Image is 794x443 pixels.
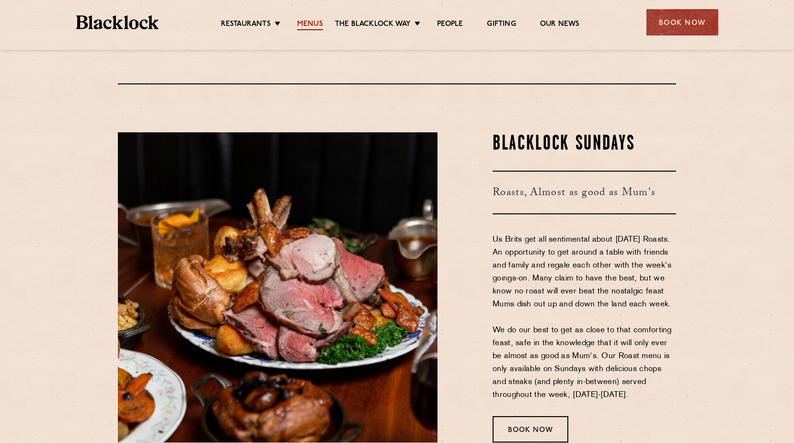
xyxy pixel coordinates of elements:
p: Us Brits get all sentimental about [DATE] Roasts. An opportunity to get around a table with frien... [493,233,676,402]
h3: Roasts, Almost as good as Mum's [493,171,676,214]
h2: Blacklock Sundays [493,132,676,156]
a: Restaurants [221,20,271,30]
a: People [437,20,463,30]
div: Book Now [646,9,718,35]
div: Book Now [493,416,568,443]
a: Gifting [487,20,516,30]
a: The Blacklock Way [335,20,411,30]
img: BL_Textured_Logo-footer-cropped.svg [76,15,159,29]
a: Our News [540,20,580,30]
a: Menus [297,20,323,30]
